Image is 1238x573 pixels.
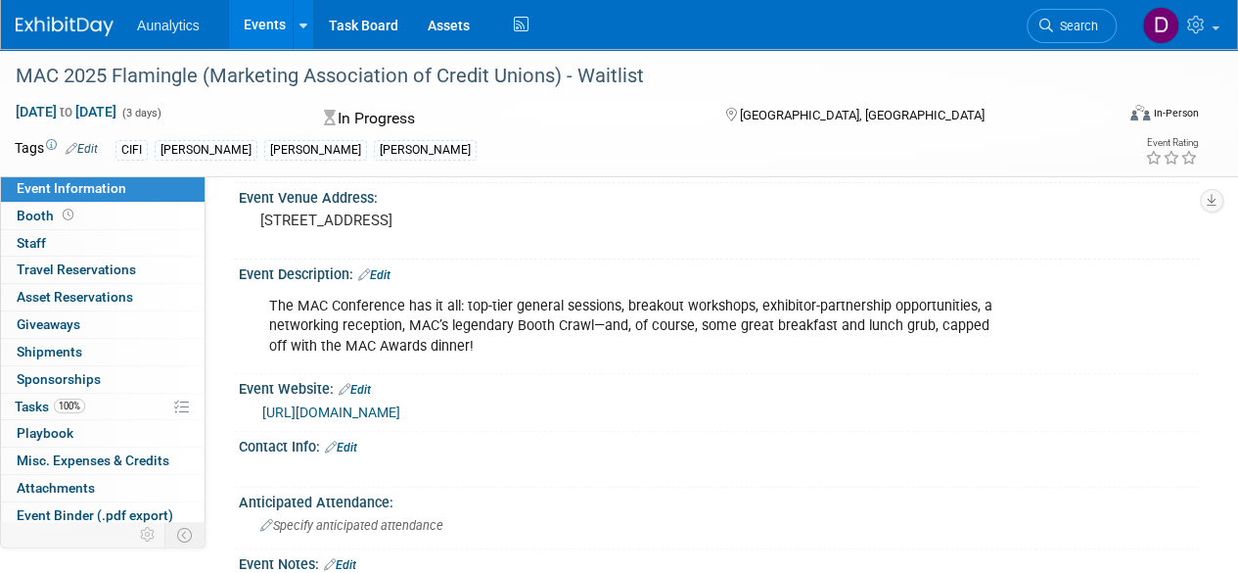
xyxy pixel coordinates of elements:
a: Booth [1,203,205,229]
span: 100% [54,399,85,413]
a: Edit [358,268,390,282]
a: Event Binder (.pdf export) [1,502,205,529]
span: Staff [17,235,46,251]
a: Playbook [1,420,205,447]
div: The MAC Conference has it all: top-tier general sessions, breakout workshops, exhibitor-partnersh... [255,287,1009,365]
a: Event Information [1,175,205,202]
div: Contact Info: [239,432,1199,457]
span: Giveaways [17,316,80,332]
a: Giveaways [1,311,205,338]
a: Search [1027,9,1117,43]
a: Shipments [1,339,205,365]
img: Format-Inperson.png [1130,105,1150,120]
div: Event Description: [239,260,1199,285]
a: Misc. Expenses & Credits [1,448,205,474]
a: Staff [1,230,205,257]
span: Aunalytics [137,18,200,33]
a: Sponsorships [1,366,205,393]
div: [PERSON_NAME] [155,140,257,161]
span: Tasks [15,399,85,414]
a: Asset Reservations [1,284,205,310]
span: Search [1053,19,1098,33]
span: [DATE] [DATE] [15,103,117,120]
a: Edit [325,441,357,454]
td: Personalize Event Tab Strip [131,522,165,548]
div: MAC 2025 Flamingle (Marketing Association of Credit Unions) - Waitlist [9,59,1098,94]
span: (3 days) [120,107,161,119]
img: ExhibitDay [16,17,114,36]
span: Event Binder (.pdf export) [17,507,173,523]
span: Travel Reservations [17,262,136,277]
div: Event Venue Address: [239,183,1199,208]
span: Misc. Expenses & Credits [17,453,169,468]
a: Edit [66,142,98,156]
img: Drew Conley [1142,7,1179,44]
div: CIFI [115,140,148,161]
span: Playbook [17,425,73,441]
span: Specify anticipated attendance [260,518,443,533]
div: In-Person [1153,106,1199,120]
div: Event Format [1026,102,1199,131]
a: Edit [324,558,356,572]
div: [PERSON_NAME] [264,140,367,161]
span: Booth [17,208,77,223]
span: Shipments [17,344,82,359]
div: [PERSON_NAME] [374,140,477,161]
div: In Progress [318,102,693,136]
span: Attachments [17,480,95,496]
span: [GEOGRAPHIC_DATA], [GEOGRAPHIC_DATA] [739,108,984,122]
td: Tags [15,138,98,161]
a: Edit [339,383,371,397]
a: Attachments [1,475,205,501]
div: Event Website: [239,374,1199,400]
div: Anticipated Attendance: [239,488,1199,512]
span: Event Information [17,180,126,196]
span: Asset Reservations [17,289,133,305]
td: Toggle Event Tabs [165,522,206,548]
a: Travel Reservations [1,257,205,283]
a: Tasks100% [1,394,205,420]
a: [URL][DOMAIN_NAME] [262,405,400,420]
pre: [STREET_ADDRESS] [260,212,618,229]
span: Booth not reserved yet [59,208,77,222]
span: Sponsorships [17,371,101,387]
div: Event Rating [1145,138,1198,148]
span: to [57,104,75,119]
